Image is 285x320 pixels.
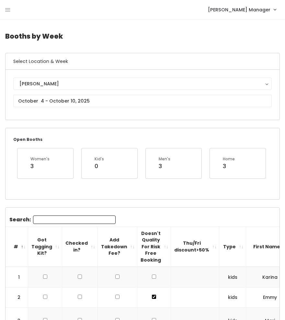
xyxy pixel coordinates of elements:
[6,267,28,287] td: 1
[33,215,116,224] input: Search:
[6,227,28,267] th: #: activate to sort column descending
[6,53,279,70] h6: Select Location & Week
[19,80,266,87] div: [PERSON_NAME]
[219,287,246,307] td: kids
[171,227,219,267] th: Thu/Fri discount&gt;50%: activate to sort column ascending
[13,95,272,107] input: October 4 - October 10, 2025
[13,137,42,142] small: Open Booths
[208,6,270,13] span: [PERSON_NAME] Manager
[98,227,137,267] th: Add Takedown Fee?: activate to sort column ascending
[137,227,171,267] th: Doesn't Quality For Risk Free Booking : activate to sort column ascending
[201,3,282,17] a: [PERSON_NAME] Manager
[95,156,104,162] div: Kid's
[5,27,280,45] h4: Booths by Week
[13,78,272,90] button: [PERSON_NAME]
[28,227,62,267] th: Got Tagging Kit?: activate to sort column ascending
[9,215,116,224] label: Search:
[30,156,50,162] div: Women's
[219,227,246,267] th: Type: activate to sort column ascending
[159,162,170,170] div: 3
[159,156,170,162] div: Men's
[95,162,104,170] div: 0
[30,162,50,170] div: 3
[219,267,246,287] td: kids
[223,156,235,162] div: Home
[6,287,28,307] td: 2
[62,227,98,267] th: Checked in?: activate to sort column ascending
[223,162,235,170] div: 3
